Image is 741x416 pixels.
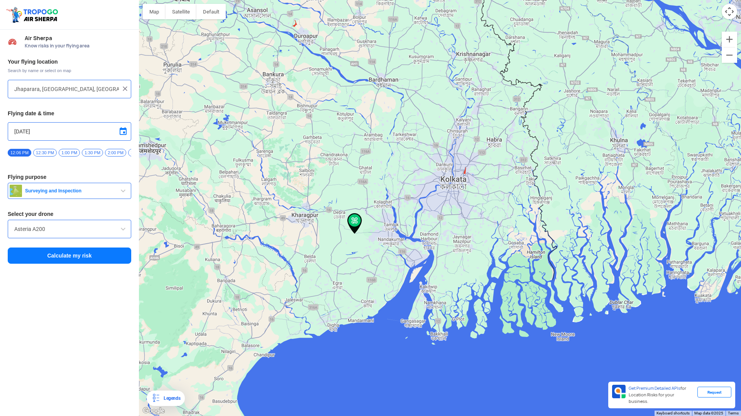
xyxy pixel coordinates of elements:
[8,37,17,46] img: Risk Scores
[161,394,180,403] div: Legends
[22,188,118,194] span: Surveying and Inspection
[612,385,626,398] img: Premium APIs
[8,183,131,199] button: Surveying and Inspection
[722,32,737,47] button: Zoom in
[626,385,697,405] div: for Location Risks for your business.
[128,149,149,157] span: 2:30 PM
[82,149,103,157] span: 1:30 PM
[10,185,22,197] img: survey.png
[33,149,57,157] span: 12:30 PM
[141,406,166,416] a: Open this area in Google Maps (opens a new window)
[8,111,131,116] h3: Flying date & time
[14,127,125,136] input: Select Date
[8,174,131,180] h3: Flying purpose
[166,4,196,19] button: Show satellite imagery
[629,386,680,391] span: Get Premium Detailed APIs
[8,149,31,157] span: 12:06 PM
[694,411,723,415] span: Map data ©2025
[25,43,131,49] span: Know risks in your flying area
[143,4,166,19] button: Show street map
[59,149,80,157] span: 1:00 PM
[697,387,731,397] div: Request
[8,67,131,74] span: Search by name or select on map
[25,35,131,41] span: Air Sherpa
[14,84,119,94] input: Search your flying location
[141,406,166,416] img: Google
[722,4,737,19] button: Map camera controls
[8,248,131,264] button: Calculate my risk
[14,224,125,234] input: Search by name or Brand
[728,411,739,415] a: Terms
[105,149,126,157] span: 2:00 PM
[656,411,690,416] button: Keyboard shortcuts
[121,85,129,93] img: ic_close.png
[722,47,737,63] button: Zoom out
[8,211,131,217] h3: Select your drone
[6,6,61,24] img: ic_tgdronemaps.svg
[8,59,131,64] h3: Your flying location
[151,394,161,403] img: Legends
